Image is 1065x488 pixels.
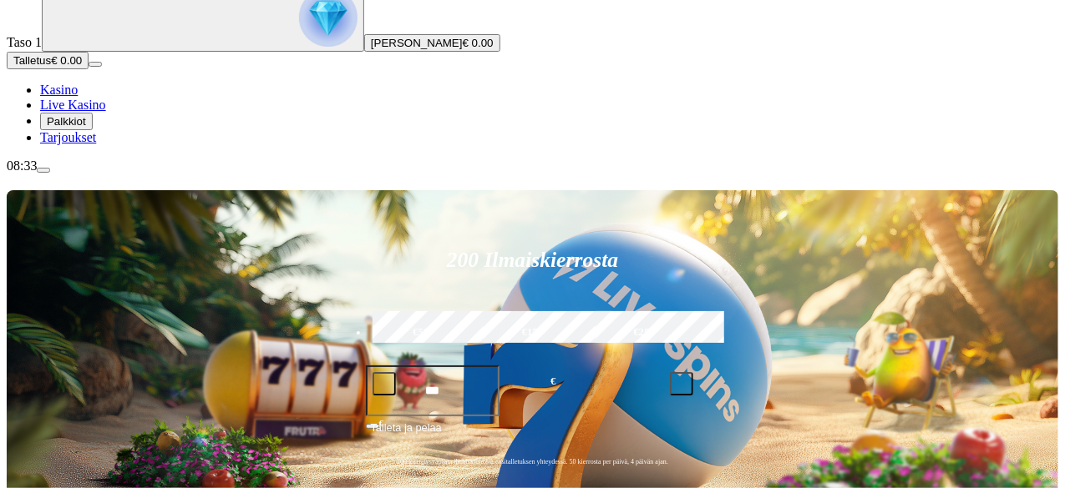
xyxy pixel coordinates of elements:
span: € 0.00 [463,37,494,49]
a: Tarjoukset [40,130,96,144]
span: 08:33 [7,158,37,173]
label: €250 [591,309,697,357]
nav: Main menu [7,83,1058,145]
span: € [379,418,384,428]
button: menu [89,62,102,67]
button: Talleta ja pelaa [366,419,700,450]
label: €150 [479,309,586,357]
a: Live Kasino [40,98,106,112]
label: €50 [368,309,474,357]
span: [PERSON_NAME] [371,37,463,49]
span: Talleta ja pelaa [371,420,442,450]
span: € [550,374,555,390]
button: Palkkiot [40,113,93,130]
button: [PERSON_NAME]€ 0.00 [364,34,500,52]
button: minus icon [373,372,396,395]
a: Kasino [40,83,78,97]
span: Talletus [13,54,51,67]
span: € 0.00 [51,54,82,67]
span: Taso 1 [7,35,42,49]
button: plus icon [670,372,693,395]
span: Palkkiot [47,115,86,128]
button: Talletusplus icon€ 0.00 [7,52,89,69]
button: menu [37,168,50,173]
